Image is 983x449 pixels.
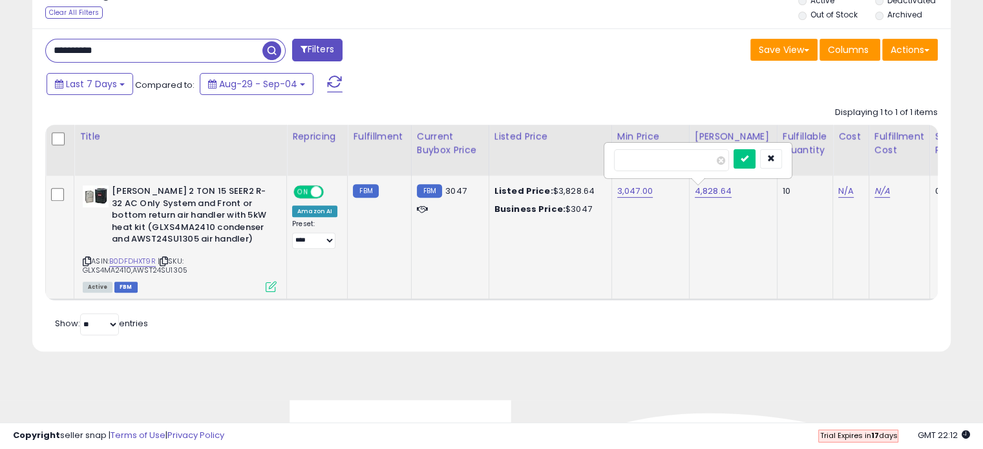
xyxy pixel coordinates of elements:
div: Title [79,130,281,143]
div: Repricing [292,130,342,143]
div: Preset: [292,220,337,249]
button: Filters [292,39,343,61]
button: Save View [750,39,818,61]
a: 4,828.64 [695,185,732,198]
div: Fulfillment [353,130,405,143]
span: Compared to: [135,79,195,91]
label: Out of Stock [810,9,858,20]
b: Listed Price: [494,185,553,197]
span: OFF [322,187,343,198]
span: ON [295,187,311,198]
span: 3047 [445,185,467,197]
div: Min Price [617,130,684,143]
div: Listed Price [494,130,606,143]
div: [PERSON_NAME] [695,130,772,143]
div: $3,828.64 [494,185,602,197]
a: N/A [874,185,890,198]
div: Amazon AI [292,205,337,217]
a: B0DFDHXT9R [109,256,156,267]
span: Show: entries [55,317,148,329]
div: 0.00 [935,185,957,197]
a: N/A [838,185,854,198]
span: FBM [114,282,138,293]
div: Fulfillment Cost [874,130,924,157]
img: 41HotVx+C1L._SL40_.jpg [83,185,109,207]
button: Columns [819,39,880,61]
b: [PERSON_NAME] 2 TON 15 SEER2 R-32 AC Only System and Front or bottom return air handler with 5kW ... [112,185,269,249]
div: Fulfillable Quantity [783,130,827,157]
button: Aug-29 - Sep-04 [200,73,313,95]
span: | SKU: GLXS4MA2410,AWST24SU1305 [83,256,187,275]
div: Displaying 1 to 1 of 1 items [835,107,938,119]
div: Current Buybox Price [417,130,483,157]
div: Clear All Filters [45,6,103,19]
small: FBM [417,184,442,198]
div: Ship Price [935,130,961,157]
button: Last 7 Days [47,73,133,95]
b: Business Price: [494,203,565,215]
a: 3,047.00 [617,185,653,198]
span: Columns [828,43,869,56]
div: ASIN: [83,185,277,291]
span: Aug-29 - Sep-04 [219,78,297,90]
label: Archived [887,9,922,20]
small: FBM [353,184,378,198]
span: Last 7 Days [66,78,117,90]
div: $3047 [494,204,602,215]
span: All listings currently available for purchase on Amazon [83,282,112,293]
div: 10 [783,185,823,197]
div: Cost [838,130,863,143]
button: Actions [882,39,938,61]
